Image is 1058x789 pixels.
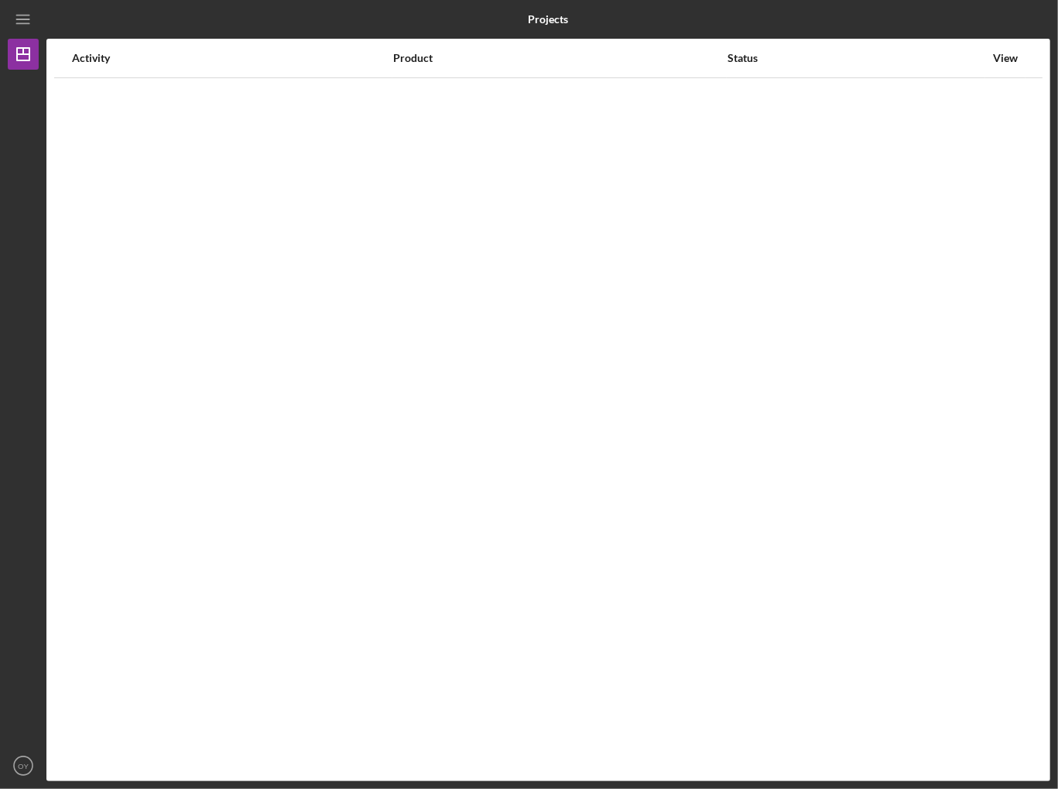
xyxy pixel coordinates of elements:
text: OY [18,762,29,770]
div: Product [393,52,726,64]
div: Status [728,52,984,64]
div: View [986,52,1025,64]
div: Activity [72,52,392,64]
b: Projects [528,13,568,26]
button: OY [8,750,39,781]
